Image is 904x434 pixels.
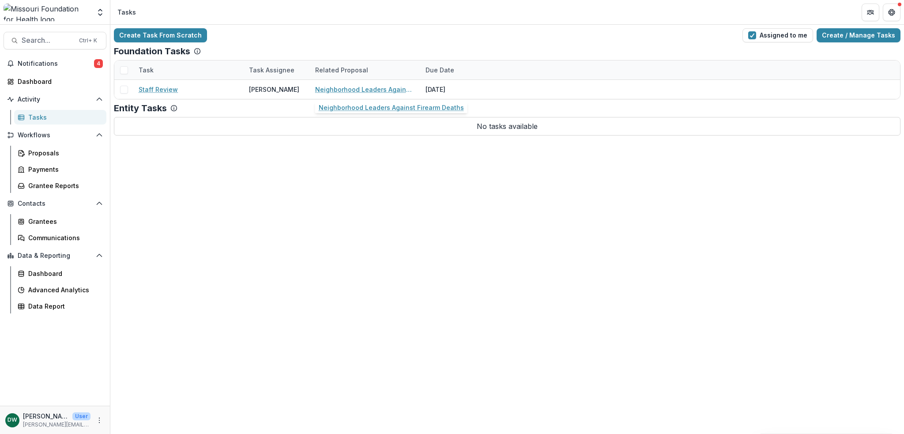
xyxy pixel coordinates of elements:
div: Dashboard [18,77,99,86]
button: Open Activity [4,92,106,106]
span: Search... [22,36,74,45]
div: Proposals [28,148,99,158]
div: Task [133,60,244,79]
div: Due Date [420,65,460,75]
a: Staff Review [139,85,178,94]
p: [PERSON_NAME][EMAIL_ADDRESS][DOMAIN_NAME] [23,421,90,429]
p: No tasks available [114,117,900,136]
div: Due Date [420,60,486,79]
div: Related Proposal [310,60,420,79]
div: Daniel Waxler [8,417,17,423]
div: Communications [28,233,99,242]
div: Task Assignee [244,60,310,79]
a: Data Report [14,299,106,313]
div: Grantees [28,217,99,226]
a: Tasks [14,110,106,125]
div: Task [133,65,159,75]
button: Open Data & Reporting [4,249,106,263]
button: Notifications4 [4,57,106,71]
a: Dashboard [14,266,106,281]
div: Tasks [28,113,99,122]
div: Tasks [117,8,136,17]
div: Task Assignee [244,65,300,75]
button: Partners [862,4,879,21]
span: Data & Reporting [18,252,92,260]
button: Open entity switcher [94,4,106,21]
nav: breadcrumb [114,6,139,19]
span: Workflows [18,132,92,139]
button: Search... [4,32,106,49]
a: Create Task From Scratch [114,28,207,42]
a: Proposals [14,146,106,160]
div: Data Report [28,302,99,311]
button: Open Workflows [4,128,106,142]
img: Missouri Foundation for Health logo [4,4,90,21]
div: Ctrl + K [77,36,99,45]
a: Advanced Analytics [14,283,106,297]
p: User [72,412,90,420]
button: Assigned to me [742,28,813,42]
button: More [94,415,105,426]
a: Grantee Reports [14,178,106,193]
div: Dashboard [28,269,99,278]
span: 4 [94,59,103,68]
a: Create / Manage Tasks [817,28,900,42]
div: Payments [28,165,99,174]
div: Advanced Analytics [28,285,99,294]
span: Contacts [18,200,92,208]
button: Get Help [883,4,900,21]
div: Related Proposal [310,65,373,75]
a: Neighborhood Leaders Against Firearm Deaths [315,85,415,94]
a: Payments [14,162,106,177]
span: Activity [18,96,92,103]
p: Entity Tasks [114,103,167,113]
div: Grantee Reports [28,181,99,190]
div: [PERSON_NAME] [249,85,299,94]
a: Communications [14,230,106,245]
a: Dashboard [4,74,106,89]
p: [PERSON_NAME] [23,411,69,421]
button: Open Contacts [4,196,106,211]
a: Grantees [14,214,106,229]
span: Notifications [18,60,94,68]
p: Foundation Tasks [114,46,190,57]
div: [DATE] [420,80,486,99]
